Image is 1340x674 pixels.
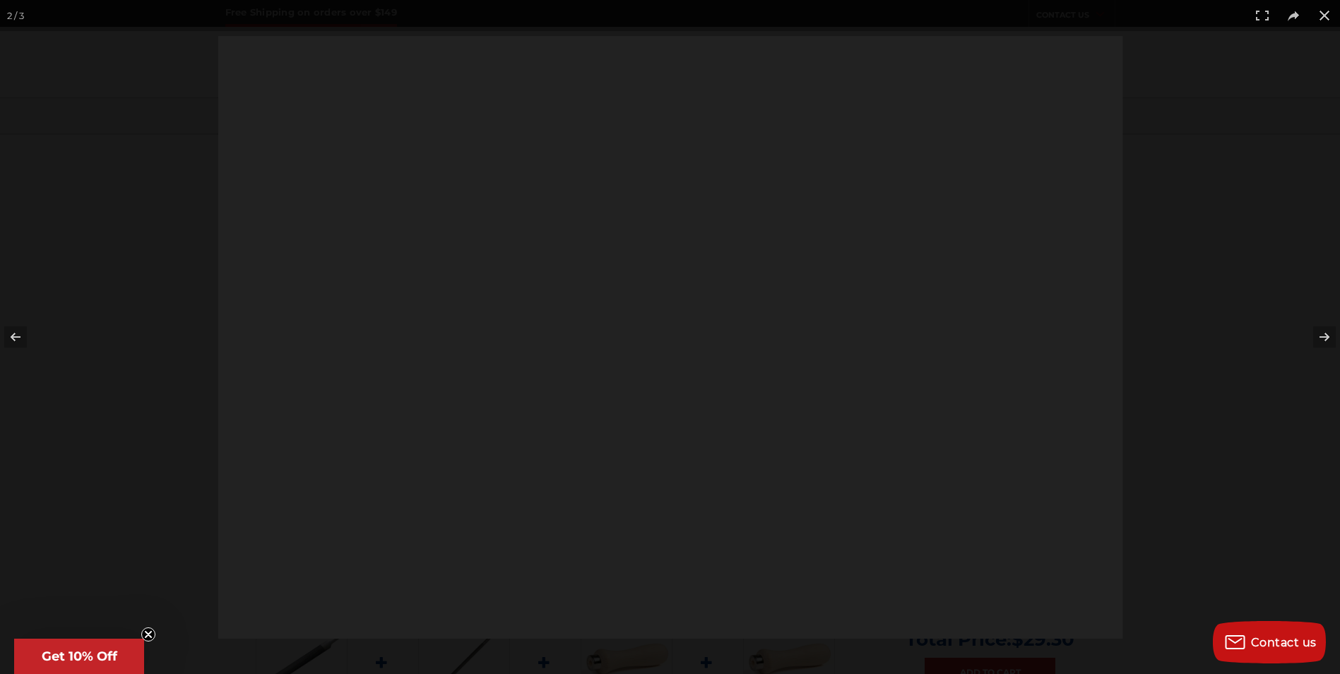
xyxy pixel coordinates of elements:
div: Get 10% OffClose teaser [14,639,144,674]
span: Get 10% Off [42,649,117,664]
button: Contact us [1213,621,1326,663]
button: Next (arrow right) [1291,302,1340,372]
span: Contact us [1251,636,1317,649]
button: Close teaser [141,627,155,642]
